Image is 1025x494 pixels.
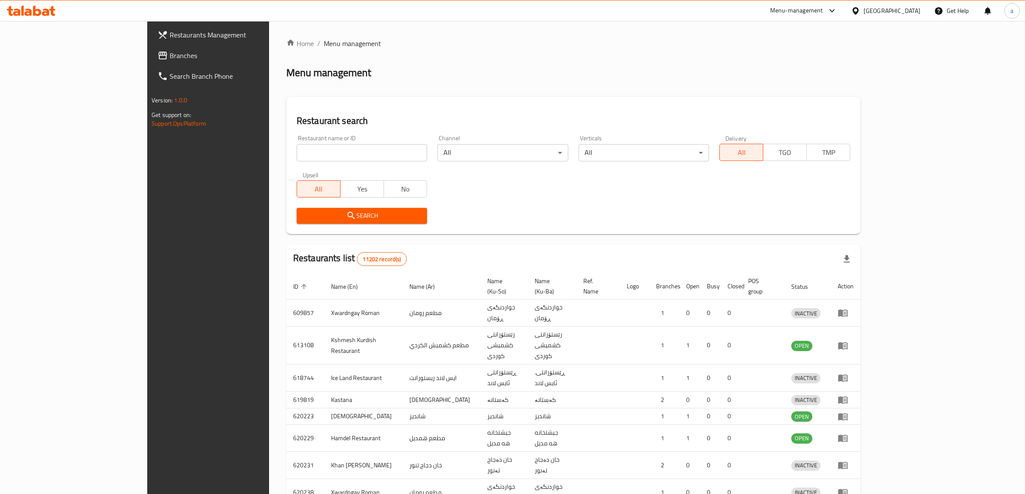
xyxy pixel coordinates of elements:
[721,273,741,299] th: Closed
[384,180,427,198] button: No
[152,95,173,106] span: Version:
[721,408,741,425] td: 0
[767,146,803,159] span: TGO
[152,118,206,129] a: Support.OpsPlatform
[293,281,310,292] span: ID
[403,408,480,425] td: شانديز
[700,364,721,392] td: 0
[297,144,427,161] input: Search for restaurant name or ID..
[723,146,760,159] span: All
[535,276,566,296] span: Name (Ku-Ba)
[151,45,319,66] a: Branches
[838,373,854,383] div: Menu
[721,392,741,408] td: 0
[340,180,384,198] button: Yes
[357,252,406,266] div: Total records count
[151,25,319,45] a: Restaurants Management
[480,364,528,392] td: ڕێستۆرانتی ئایس لاند
[791,433,812,444] div: OPEN
[403,299,480,327] td: مطعم رومان
[528,425,576,452] td: جيشتخانه هه مديل
[700,327,721,364] td: 0
[700,273,721,299] th: Busy
[725,135,747,141] label: Delivery
[649,452,679,479] td: 2
[721,299,741,327] td: 0
[403,392,480,408] td: [DEMOGRAPHIC_DATA]
[721,425,741,452] td: 0
[791,309,821,318] span: INACTIVE
[324,452,403,479] td: Khan [PERSON_NAME]
[700,452,721,479] td: 0
[297,180,341,198] button: All
[649,392,679,408] td: 2
[324,38,381,49] span: Menu management
[679,327,700,364] td: 1
[480,452,528,479] td: خان دەجاج تەنور
[649,364,679,392] td: 1
[806,144,850,161] button: TMP
[170,71,312,81] span: Search Branch Phone
[480,408,528,425] td: شانديز
[357,255,406,263] span: 11202 record(s)
[838,460,854,470] div: Menu
[403,327,480,364] td: مطعم كشميش الكردي
[700,425,721,452] td: 0
[293,252,407,266] h2: Restaurants list
[831,273,861,299] th: Action
[317,38,320,49] li: /
[403,425,480,452] td: مطعم همديل
[480,392,528,408] td: کەستانە
[324,392,403,408] td: Kastana
[286,38,861,49] nav: breadcrumb
[649,273,679,299] th: Branches
[324,364,403,392] td: Ice Land Restaurant
[649,408,679,425] td: 1
[649,327,679,364] td: 1
[721,327,741,364] td: 0
[170,30,312,40] span: Restaurants Management
[791,281,819,292] span: Status
[836,249,857,269] div: Export file
[679,273,700,299] th: Open
[700,299,721,327] td: 0
[791,341,812,351] span: OPEN
[838,308,854,318] div: Menu
[700,392,721,408] td: 0
[403,452,480,479] td: خان دجاج تنور
[437,144,568,161] div: All
[838,340,854,351] div: Menu
[152,109,191,120] span: Get support on:
[487,276,517,296] span: Name (Ku-So)
[480,327,528,364] td: رێستۆرانتی کشمیشى كوردى
[528,364,576,392] td: .ڕێستۆرانتی ئایس لاند
[719,144,763,161] button: All
[721,452,741,479] td: 0
[324,408,403,425] td: [DEMOGRAPHIC_DATA]
[791,411,812,422] div: OPEN
[324,327,403,364] td: Kshmesh Kurdish Restaurant
[583,276,610,296] span: Ref. Name
[649,299,679,327] td: 1
[791,373,821,383] div: INACTIVE
[1010,6,1013,15] span: a
[864,6,920,15] div: [GEOGRAPHIC_DATA]
[528,452,576,479] td: خان دەجاج تەنور
[791,433,812,443] span: OPEN
[324,299,403,327] td: Xwardngay Roman
[810,146,847,159] span: TMP
[679,452,700,479] td: 0
[579,144,709,161] div: All
[409,281,446,292] span: Name (Ar)
[679,364,700,392] td: 1
[791,460,821,470] span: INACTIVE
[679,425,700,452] td: 1
[679,299,700,327] td: 0
[300,183,337,195] span: All
[151,66,319,86] a: Search Branch Phone
[763,144,807,161] button: TGO
[748,276,774,296] span: POS group
[721,364,741,392] td: 0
